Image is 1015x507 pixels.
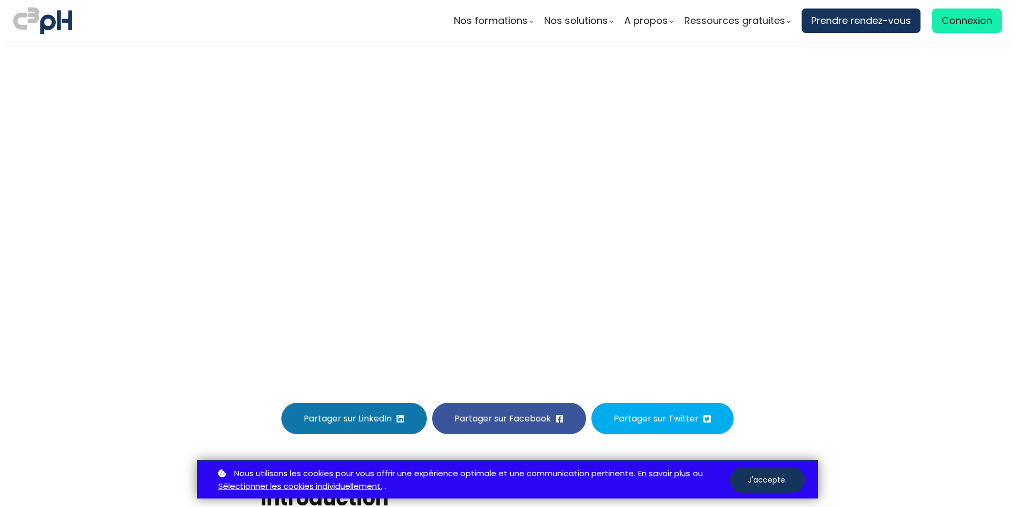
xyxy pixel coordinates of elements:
[614,412,699,425] span: Partager sur Twitter
[591,403,734,434] button: Partager sur Twitter
[304,412,392,425] span: Partager sur LinkedIn
[454,13,528,29] span: Nos formations
[218,480,382,493] a: Sélectionner les cookies individuellement.
[624,13,668,29] span: A propos
[216,467,730,494] p: ou .
[638,467,690,480] a: En savoir plus
[932,9,1002,33] a: Connexion
[13,5,72,36] img: logo C3PH
[802,9,921,33] a: Prendre rendez-vous
[684,13,785,29] span: Ressources gratuites
[234,467,635,480] span: Nous utilisons les cookies pour vous offrir une expérience optimale et une communication pertinente.
[544,13,608,29] span: Nos solutions
[454,412,551,425] span: Partager sur Facebook
[811,13,911,29] span: Prendre rendez-vous
[942,13,992,29] span: Connexion
[730,468,805,493] button: J'accepte.
[281,403,427,434] button: Partager sur LinkedIn
[432,403,586,434] button: Partager sur Facebook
